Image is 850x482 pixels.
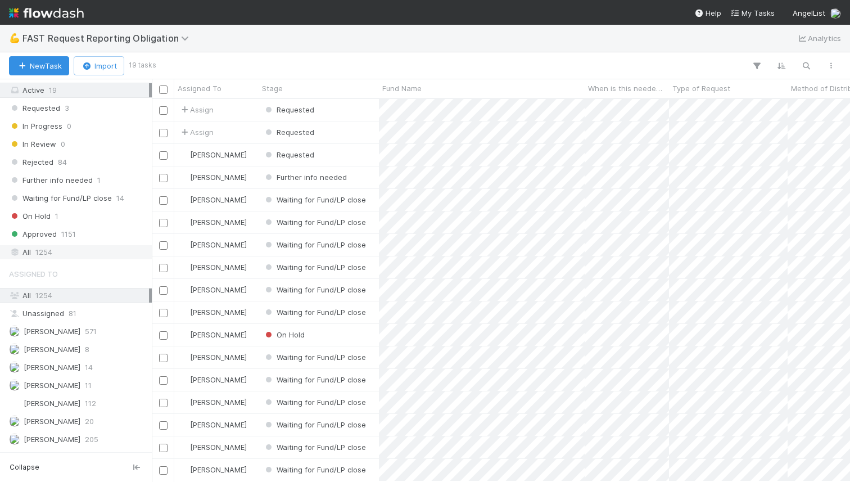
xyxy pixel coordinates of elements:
button: Import [74,56,124,75]
span: Assign [179,127,214,138]
input: Toggle Row Selected [159,466,168,475]
span: 0 [61,137,65,151]
span: 14 [116,191,124,205]
input: Toggle Row Selected [159,354,168,362]
span: [PERSON_NAME] [24,345,80,354]
span: 81 [69,307,76,321]
span: [PERSON_NAME] [190,285,247,294]
span: On Hold [263,330,305,339]
img: avatar_705f3a58-2659-4f93-91ad-7a5be837418b.png [9,398,20,409]
div: [PERSON_NAME] [179,329,247,340]
span: 11 [85,379,92,393]
span: Stage [262,83,283,94]
span: 112 [85,397,96,411]
img: avatar_8d06466b-a936-4205-8f52-b0cc03e2a179.png [179,218,188,227]
div: All [9,289,149,303]
input: Toggle Row Selected [159,264,168,272]
img: avatar_8d06466b-a936-4205-8f52-b0cc03e2a179.png [179,375,188,384]
img: avatar_8d06466b-a936-4205-8f52-b0cc03e2a179.png [179,330,188,339]
span: 84 [58,155,67,169]
div: [PERSON_NAME] [179,397,247,408]
span: [PERSON_NAME] [190,308,247,317]
input: Toggle Row Selected [159,376,168,385]
img: avatar_d2b43477-63dc-4e62-be5b-6fdd450c05a1.png [830,8,841,19]
span: [PERSON_NAME] [190,218,247,227]
img: avatar_8d06466b-a936-4205-8f52-b0cc03e2a179.png [179,263,188,272]
div: [PERSON_NAME] [179,194,247,205]
div: Waiting for Fund/LP close [263,262,366,273]
input: Toggle Row Selected [159,286,168,295]
img: avatar_8d06466b-a936-4205-8f52-b0cc03e2a179.png [179,420,188,429]
img: avatar_8d06466b-a936-4205-8f52-b0cc03e2a179.png [179,443,188,452]
div: [PERSON_NAME] [179,217,247,228]
span: Waiting for Fund/LP close [263,218,366,227]
span: 3 [65,101,69,115]
div: Waiting for Fund/LP close [263,464,366,475]
span: [PERSON_NAME] [190,330,247,339]
span: Requested [9,101,60,115]
span: 571 [85,325,97,339]
input: Toggle Row Selected [159,241,168,250]
span: Waiting for Fund/LP close [263,263,366,272]
span: AngelList [793,8,825,17]
span: 1254 [35,291,52,300]
img: avatar_8d06466b-a936-4205-8f52-b0cc03e2a179.png [179,465,188,474]
span: When is this needed by? [588,83,666,94]
span: [PERSON_NAME] [190,443,247,452]
span: In Progress [9,119,62,133]
span: Approved [9,227,57,241]
div: All [9,245,149,259]
span: Waiting for Fund/LP close [263,353,366,362]
img: avatar_8d06466b-a936-4205-8f52-b0cc03e2a179.png [179,150,188,159]
span: 💪 [9,33,20,43]
div: [PERSON_NAME] [179,284,247,295]
span: 14 [85,361,93,375]
span: Assign [179,104,214,115]
span: 20 [85,415,94,429]
span: [PERSON_NAME] [24,399,80,408]
div: Waiting for Fund/LP close [263,307,366,318]
span: Waiting for Fund/LP close [263,398,366,407]
span: [PERSON_NAME] [190,150,247,159]
div: Requested [263,127,314,138]
span: On Hold [9,209,51,223]
span: [PERSON_NAME] [190,465,247,474]
span: 1 [55,209,58,223]
img: logo-inverted-e16ddd16eac7371096b0.svg [9,3,84,22]
div: [PERSON_NAME] [179,442,247,453]
div: [PERSON_NAME] [179,307,247,318]
img: avatar_8d06466b-a936-4205-8f52-b0cc03e2a179.png [179,240,188,249]
div: [PERSON_NAME] [179,352,247,363]
span: Requested [263,128,314,137]
span: Waiting for Fund/LP close [9,191,112,205]
span: Waiting for Fund/LP close [263,195,366,204]
span: My Tasks [730,8,775,17]
input: Toggle Row Selected [159,174,168,182]
div: Waiting for Fund/LP close [263,374,366,385]
span: [PERSON_NAME] [190,195,247,204]
div: Waiting for Fund/LP close [263,217,366,228]
span: 19 [49,85,57,94]
div: Waiting for Fund/LP close [263,397,366,408]
span: 232 [85,451,98,465]
div: Waiting for Fund/LP close [263,419,366,430]
img: avatar_8d06466b-a936-4205-8f52-b0cc03e2a179.png [179,195,188,204]
span: [PERSON_NAME] [24,363,80,372]
input: Toggle Row Selected [159,309,168,317]
div: [PERSON_NAME] [179,419,247,430]
span: [PERSON_NAME] [190,375,247,384]
input: Toggle Row Selected [159,129,168,137]
div: Requested [263,149,314,160]
button: NewTask [9,56,69,75]
span: Waiting for Fund/LP close [263,308,366,317]
img: avatar_8c44b08f-3bc4-4c10-8fb8-2c0d4b5a4cd3.png [9,416,20,427]
div: On Hold [263,329,305,340]
span: Further info needed [9,173,93,187]
img: avatar_c7c7de23-09de-42ad-8e02-7981c37ee075.png [9,362,20,373]
span: [PERSON_NAME] [190,398,247,407]
span: [PERSON_NAME] [190,420,247,429]
span: Fund Name [382,83,422,94]
span: Waiting for Fund/LP close [263,465,366,474]
span: Rejected [9,155,53,169]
